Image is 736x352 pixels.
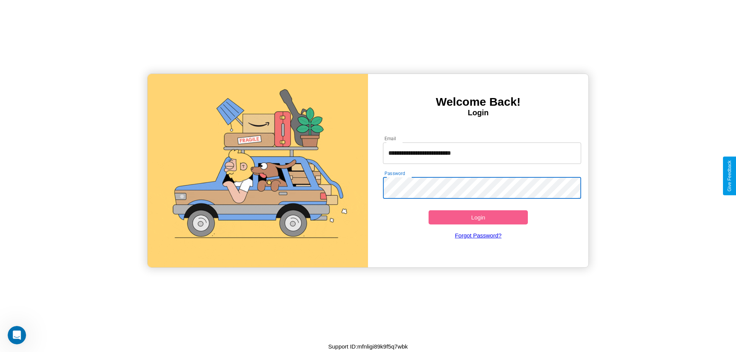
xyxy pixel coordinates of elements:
h4: Login [368,108,588,117]
div: Give Feedback [727,160,732,192]
label: Password [384,170,405,177]
label: Email [384,135,396,142]
button: Login [429,210,528,224]
a: Forgot Password? [379,224,578,246]
iframe: Intercom live chat [8,326,26,344]
img: gif [148,74,368,267]
h3: Welcome Back! [368,95,588,108]
p: Support ID: mfnligi89k9f5q7wbk [328,341,408,352]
